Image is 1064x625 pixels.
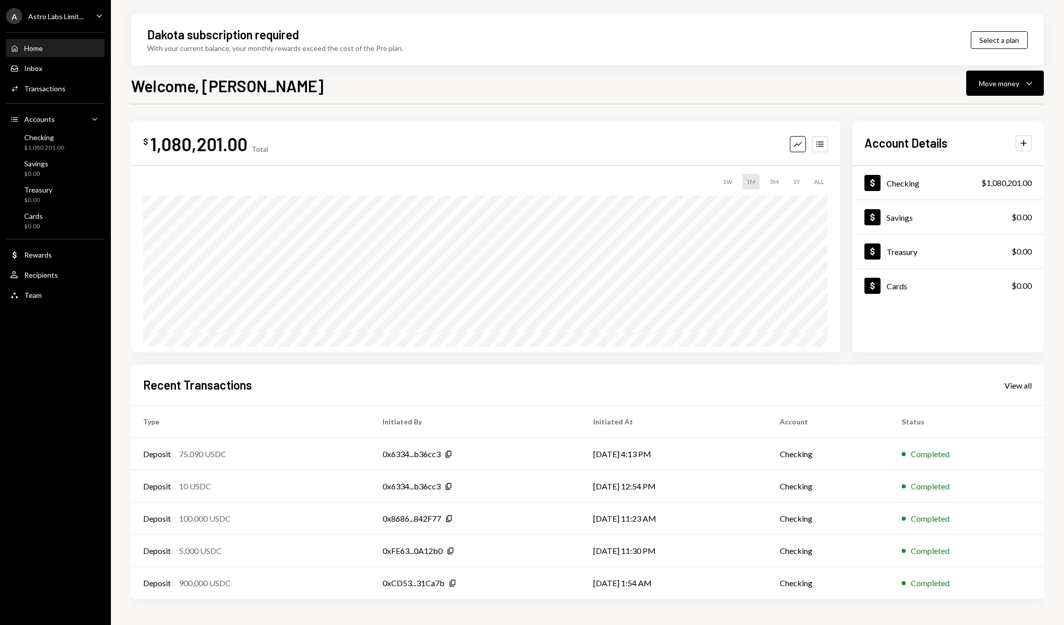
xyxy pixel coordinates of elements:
[147,43,403,53] div: With your current balance, your monthly rewards exceed the cost of the Pro plan.
[143,545,171,557] div: Deposit
[852,269,1044,302] a: Cards$0.00
[719,174,736,190] div: 1W
[768,470,890,503] td: Checking
[383,545,443,557] div: 0xFE63...0A12b0
[24,84,66,93] div: Transactions
[24,115,55,123] div: Accounts
[890,406,1044,438] th: Status
[887,247,917,257] div: Treasury
[252,145,268,153] div: Total
[581,535,768,567] td: [DATE] 11:30 PM
[887,178,919,188] div: Checking
[6,156,105,180] a: Savings$0.00
[911,448,950,460] div: Completed
[852,200,1044,234] a: Savings$0.00
[24,64,42,73] div: Inbox
[971,31,1028,49] button: Select a plan
[852,234,1044,268] a: Treasury$0.00
[24,212,43,220] div: Cards
[789,174,804,190] div: 1Y
[143,577,171,589] div: Deposit
[1005,381,1032,391] div: View all
[24,133,64,142] div: Checking
[911,513,950,525] div: Completed
[24,159,48,168] div: Savings
[143,377,252,393] h2: Recent Transactions
[24,251,52,259] div: Rewards
[24,185,52,194] div: Treasury
[887,281,907,291] div: Cards
[179,545,222,557] div: 5,000 USDC
[966,71,1044,96] button: Move money
[179,577,231,589] div: 900,000 USDC
[6,79,105,97] a: Transactions
[24,222,43,231] div: $0.00
[1005,380,1032,391] a: View all
[131,76,324,96] h1: Welcome, [PERSON_NAME]
[581,406,768,438] th: Initiated At
[143,448,171,460] div: Deposit
[143,137,148,147] div: $
[131,406,370,438] th: Type
[383,513,441,525] div: 0x8686...842F77
[6,8,22,24] div: A
[6,110,105,128] a: Accounts
[143,513,171,525] div: Deposit
[147,26,299,43] div: Dakota subscription required
[742,174,760,190] div: 1M
[581,567,768,599] td: [DATE] 1:54 AM
[383,448,441,460] div: 0x6334...b36cc3
[768,503,890,535] td: Checking
[179,513,231,525] div: 100,000 USDC
[768,438,890,470] td: Checking
[6,209,105,233] a: Cards$0.00
[766,174,783,190] div: 3M
[810,174,828,190] div: ALL
[6,286,105,304] a: Team
[887,213,913,222] div: Savings
[581,503,768,535] td: [DATE] 11:23 AM
[24,196,52,205] div: $0.00
[911,577,950,589] div: Completed
[6,130,105,154] a: Checking$1,080,201.00
[1012,211,1032,223] div: $0.00
[6,59,105,77] a: Inbox
[6,266,105,284] a: Recipients
[150,133,247,155] div: 1,080,201.00
[768,406,890,438] th: Account
[6,39,105,57] a: Home
[864,135,948,151] h2: Account Details
[24,144,64,152] div: $1,080,201.00
[981,177,1032,189] div: $1,080,201.00
[383,480,441,492] div: 0x6334...b36cc3
[581,438,768,470] td: [DATE] 4:13 PM
[6,245,105,264] a: Rewards
[979,78,1019,89] div: Move money
[24,291,42,299] div: Team
[383,577,445,589] div: 0xCD53...31Ca7b
[24,170,48,178] div: $0.00
[1012,245,1032,258] div: $0.00
[179,448,226,460] div: 75,090 USDC
[179,480,211,492] div: 10 USDC
[6,182,105,207] a: Treasury$0.00
[852,166,1044,200] a: Checking$1,080,201.00
[768,567,890,599] td: Checking
[24,44,43,52] div: Home
[768,535,890,567] td: Checking
[1012,280,1032,292] div: $0.00
[370,406,581,438] th: Initiated By
[911,545,950,557] div: Completed
[143,480,171,492] div: Deposit
[911,480,950,492] div: Completed
[24,271,58,279] div: Recipients
[581,470,768,503] td: [DATE] 12:54 PM
[28,12,84,21] div: Astro Labs Limit...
